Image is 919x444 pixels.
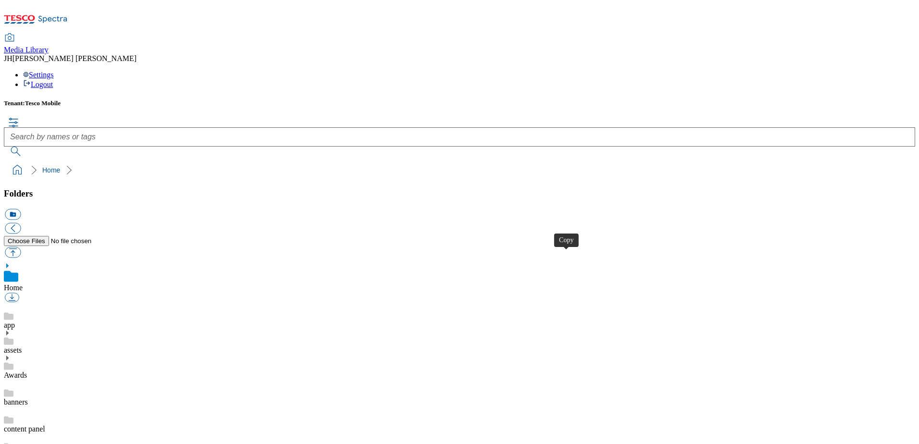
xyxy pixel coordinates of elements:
[23,71,54,79] a: Settings
[4,188,915,199] h3: Folders
[4,54,12,62] span: JH
[4,346,22,354] a: assets
[4,127,915,147] input: Search by names or tags
[25,99,61,107] span: Tesco Mobile
[42,166,60,174] a: Home
[10,162,25,178] a: home
[4,161,915,179] nav: breadcrumb
[4,398,28,406] a: banners
[4,284,23,292] a: Home
[12,54,137,62] span: [PERSON_NAME] [PERSON_NAME]
[23,80,53,88] a: Logout
[4,34,49,54] a: Media Library
[4,425,45,433] a: content panel
[4,99,915,107] h5: Tenant:
[4,371,27,379] a: Awards
[4,321,15,329] a: app
[4,46,49,54] span: Media Library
